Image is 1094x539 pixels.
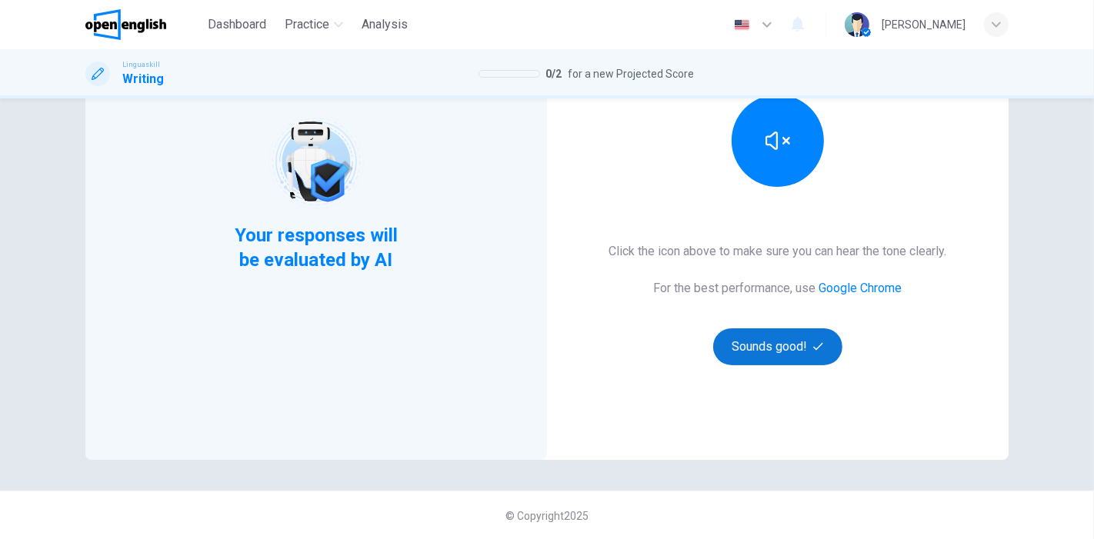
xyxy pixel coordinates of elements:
[882,15,966,34] div: [PERSON_NAME]
[122,59,160,70] span: Linguaskill
[85,9,166,40] img: OpenEnglish logo
[505,510,589,522] span: © Copyright 2025
[546,65,562,83] span: 0 / 2
[355,11,414,38] button: Analysis
[609,242,947,261] h6: Click the icon above to make sure you can hear the tone clearly.
[732,19,752,31] img: en
[285,15,329,34] span: Practice
[122,70,164,88] h1: Writing
[713,328,842,365] button: Sounds good!
[845,12,869,37] img: Profile picture
[654,279,902,298] h6: For the best performance, use
[362,15,408,34] span: Analysis
[85,9,202,40] a: OpenEnglish logo
[279,11,349,38] button: Practice
[202,11,272,38] button: Dashboard
[267,113,365,211] img: robot icon
[569,65,695,83] span: for a new Projected Score
[819,281,902,295] a: Google Chrome
[223,223,410,272] span: Your responses will be evaluated by AI
[208,15,266,34] span: Dashboard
